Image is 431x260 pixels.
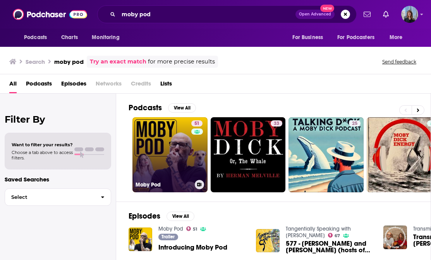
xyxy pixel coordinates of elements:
[97,5,357,23] div: Search podcasts, credits, & more...
[286,226,351,239] a: Tangentially Speaking with Christopher Ryan
[320,5,334,12] span: New
[349,120,361,127] a: 25
[129,211,194,221] a: EpisodesView All
[401,6,418,23] button: Show profile menu
[26,58,45,65] h3: Search
[19,30,57,45] button: open menu
[5,195,94,200] span: Select
[380,58,419,65] button: Send feedback
[161,234,175,239] span: Trailer
[337,32,374,43] span: For Podcasters
[256,229,280,253] img: 577 - Moby and Lindsay (hosts of Moby Pod)
[54,58,84,65] h3: moby pod
[86,30,129,45] button: open menu
[193,227,197,231] span: 51
[92,32,119,43] span: Monitoring
[383,226,407,249] img: Transmissions :: Moby and Lindsay Hicks (Moby Pod)
[129,103,196,113] a: PodcastsView All
[274,120,279,128] span: 33
[287,30,333,45] button: open menu
[90,57,146,66] a: Try an exact match
[136,181,192,188] h3: Moby Pod
[24,32,47,43] span: Podcasts
[292,32,323,43] span: For Business
[12,142,73,147] span: Want to filter your results?
[5,114,111,125] h2: Filter By
[56,30,82,45] a: Charts
[286,240,374,253] a: 577 - Moby and Lindsay (hosts of Moby Pod)
[13,7,87,22] img: Podchaser - Follow, Share and Rate Podcasts
[148,57,215,66] span: for more precise results
[158,226,183,232] a: Moby Pod
[299,12,331,16] span: Open Advanced
[129,103,162,113] h2: Podcasts
[12,150,73,161] span: Choose a tab above to access filters.
[384,30,412,45] button: open menu
[5,176,111,183] p: Saved Searches
[286,240,374,253] span: 577 - [PERSON_NAME] and [PERSON_NAME] (hosts of Moby Pod)
[61,77,86,93] a: Episodes
[328,233,340,238] a: 67
[131,77,151,93] span: Credits
[129,211,160,221] h2: Episodes
[167,212,194,221] button: View All
[390,32,403,43] span: More
[160,77,172,93] a: Lists
[129,227,152,251] img: Introducing Moby Pod
[9,77,17,93] a: All
[211,117,286,192] a: 33
[288,117,364,192] a: 25
[118,8,295,21] input: Search podcasts, credits, & more...
[132,117,208,192] a: 51Moby Pod
[5,188,111,206] button: Select
[401,6,418,23] img: User Profile
[168,103,196,113] button: View All
[191,120,203,127] a: 51
[271,120,282,127] a: 33
[335,234,340,238] span: 67
[186,226,197,231] a: 51
[352,120,357,128] span: 25
[26,77,52,93] a: Podcasts
[295,10,335,19] button: Open AdvancedNew
[158,244,227,251] a: Introducing Moby Pod
[194,120,199,128] span: 51
[61,32,78,43] span: Charts
[332,30,386,45] button: open menu
[401,6,418,23] span: Logged in as j.bohrson
[380,8,392,21] a: Show notifications dropdown
[96,77,122,93] span: Networks
[361,8,374,21] a: Show notifications dropdown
